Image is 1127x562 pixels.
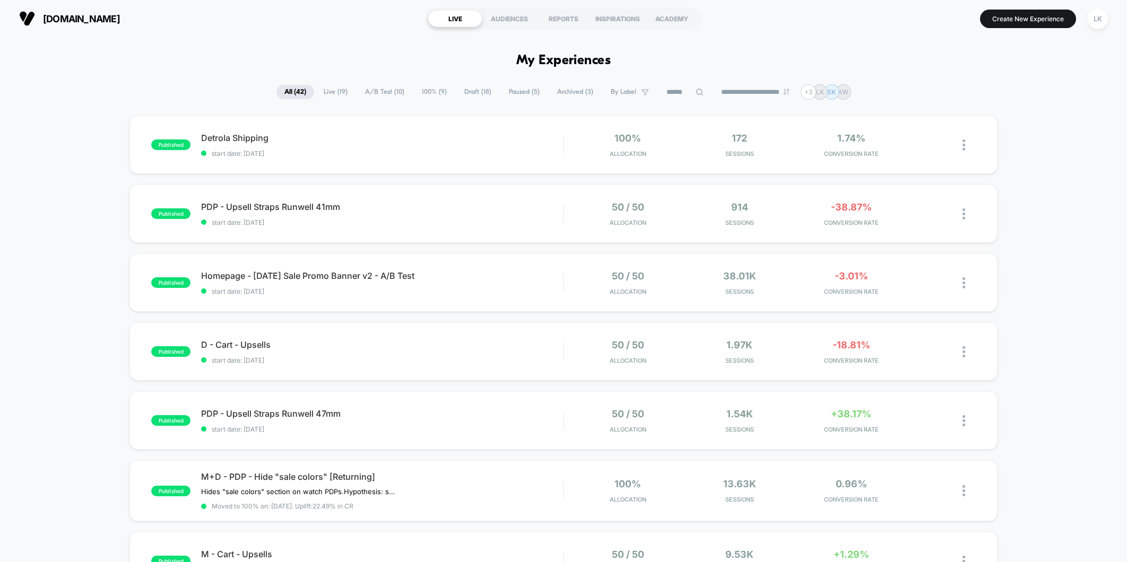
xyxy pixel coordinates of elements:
[726,339,752,350] span: 1.97k
[816,88,824,96] p: LK
[686,219,793,226] span: Sessions
[798,219,905,226] span: CONVERSION RATE
[357,85,412,99] span: A/B Test ( 10 )
[610,150,646,157] span: Allocation
[151,415,190,426] span: published
[837,133,865,144] span: 1.74%
[151,346,190,357] span: published
[980,10,1076,28] button: Create New Experience
[414,85,455,99] span: 100% ( 9 )
[610,426,646,433] span: Allocation
[686,150,793,157] span: Sessions
[686,357,793,364] span: Sessions
[201,270,563,281] span: Homepage - [DATE] Sale Promo Banner v2 - A/B Test
[827,88,836,96] p: SK
[1087,8,1108,29] div: LK
[801,84,816,100] div: + 3
[963,346,965,357] img: close
[201,287,563,295] span: start date: [DATE]
[212,502,353,510] span: Moved to 100% on: [DATE] . Uplift: 22.49% in CR
[726,408,753,419] span: 1.54k
[612,339,644,350] span: 50 / 50
[201,133,563,143] span: Detrola Shipping
[686,496,793,503] span: Sessions
[43,13,120,24] span: [DOMAIN_NAME]
[611,88,636,96] span: By Label
[549,85,601,99] span: Archived ( 3 )
[963,277,965,288] img: close
[610,496,646,503] span: Allocation
[276,85,314,99] span: All ( 42 )
[723,270,756,282] span: 38.01k
[482,10,536,27] div: AUDIENCES
[456,85,499,99] span: Draft ( 18 )
[723,478,756,489] span: 13.63k
[614,478,641,489] span: 100%
[201,201,563,212] span: PDP - Upsell Straps Runwell 41mm
[963,139,965,151] img: close
[428,10,482,27] div: LIVE
[610,357,646,364] span: Allocation
[838,88,848,96] p: KW
[536,10,591,27] div: REPORTS
[834,549,869,560] span: +1.29%
[16,10,123,27] button: [DOMAIN_NAME]
[501,85,548,99] span: Paused ( 5 )
[731,201,748,213] span: 914
[686,288,793,295] span: Sessions
[201,356,563,364] span: start date: [DATE]
[201,425,563,433] span: start date: [DATE]
[591,10,645,27] div: INSPIRATIONS
[798,426,905,433] span: CONVERSION RATE
[831,408,871,419] span: +38.17%
[963,208,965,219] img: close
[963,415,965,426] img: close
[612,201,644,213] span: 50 / 50
[201,408,563,419] span: PDP - Upsell Straps Runwell 47mm
[316,85,356,99] span: Live ( 19 )
[614,133,641,144] span: 100%
[612,549,644,560] span: 50 / 50
[610,288,646,295] span: Allocation
[645,10,699,27] div: ACADEMY
[151,486,190,496] span: published
[201,549,563,559] span: M - Cart - Upsells
[686,426,793,433] span: Sessions
[610,219,646,226] span: Allocation
[798,496,905,503] span: CONVERSION RATE
[732,133,747,144] span: 172
[612,408,644,419] span: 50 / 50
[798,150,905,157] span: CONVERSION RATE
[835,270,868,282] span: -3.01%
[831,201,872,213] span: -38.87%
[833,339,870,350] span: -18.81%
[836,478,867,489] span: 0.96%
[201,339,563,350] span: D - Cart - Upsells
[612,270,644,282] span: 50 / 50
[798,357,905,364] span: CONVERSION RATE
[1084,8,1111,30] button: LK
[19,11,35,27] img: Visually logo
[963,485,965,496] img: close
[151,277,190,288] span: published
[783,89,790,95] img: end
[151,208,190,219] span: published
[725,549,753,560] span: 9.53k
[798,288,905,295] span: CONVERSION RATE
[516,53,611,68] h1: My Experiences
[201,218,563,226] span: start date: [DATE]
[201,471,563,482] span: M+D - PDP - Hide "sale colors" [Returning]
[151,139,190,150] span: published
[201,150,563,157] span: start date: [DATE]
[201,487,398,496] span: Hides "sale colors" section on watch PDPs.Hypothesis: showcasing discounted versions of products ...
